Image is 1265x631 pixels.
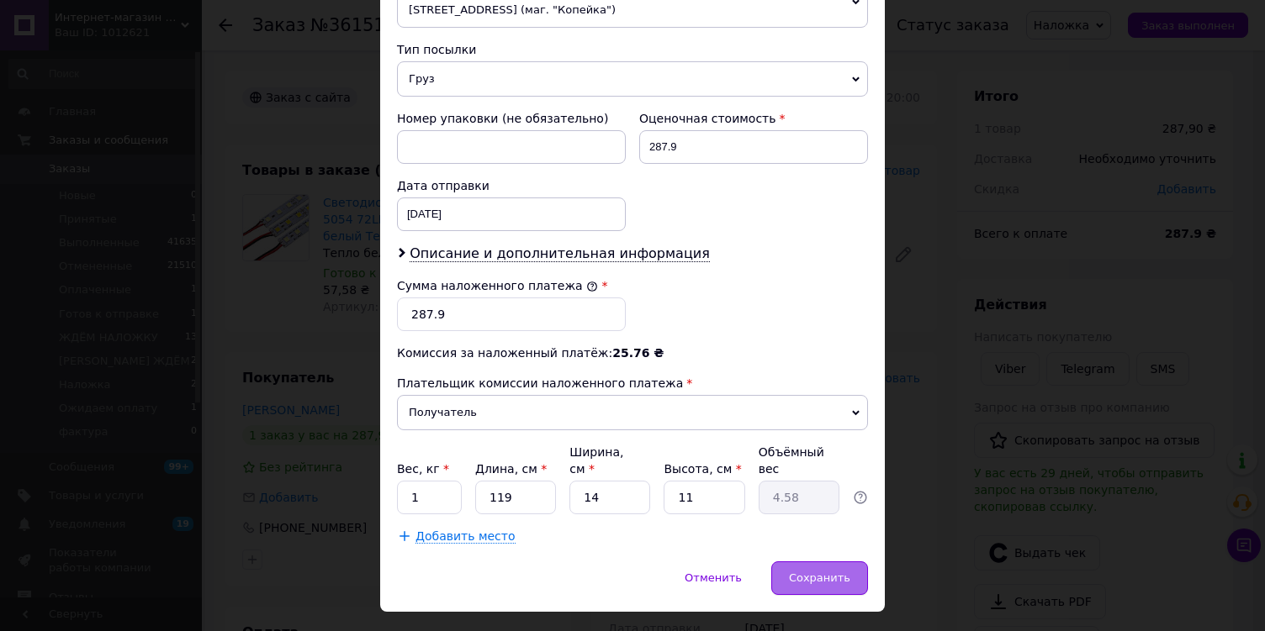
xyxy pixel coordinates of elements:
span: 25.76 ₴ [612,346,664,360]
div: Номер упаковки (не обязательно) [397,110,626,127]
span: Описание и дополнительная информация [410,245,710,262]
label: Высота, см [664,462,741,476]
div: Комиссия за наложенный платёж: [397,344,868,361]
span: Получатель [397,395,868,430]
label: Вес, кг [397,462,449,476]
span: Груз [397,61,868,97]
div: Оценочная стоимость [639,110,868,127]
div: Дата отправки [397,177,626,194]
div: Объёмный вес [759,444,839,477]
span: Плательщик комиссии наложенного платежа [397,376,683,390]
label: Сумма наложенного платежа [397,279,598,292]
span: Тип посылки [397,43,476,56]
label: Длина, см [475,462,547,476]
span: Сохранить [789,571,850,584]
span: Добавить место [415,529,516,544]
label: Ширина, см [569,445,623,476]
span: Отменить [685,571,742,584]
